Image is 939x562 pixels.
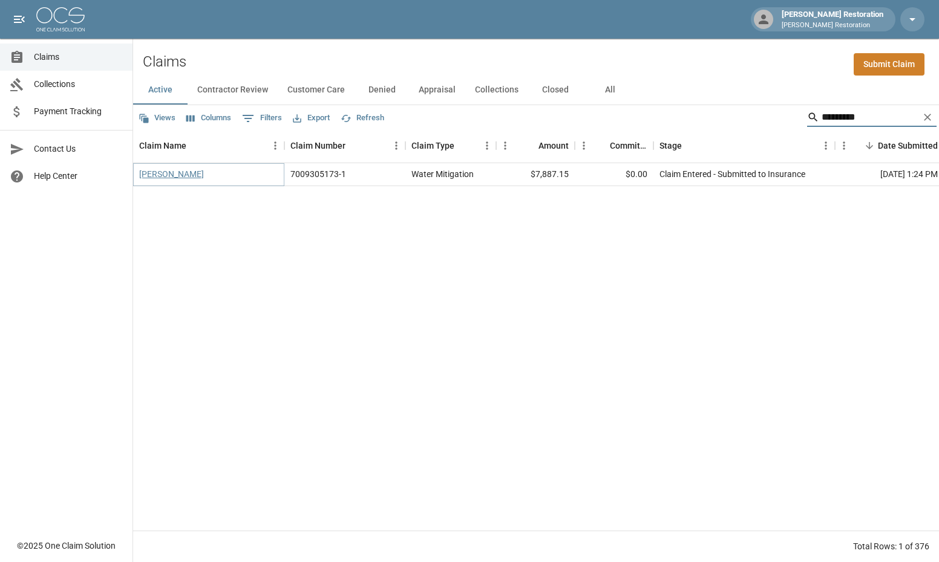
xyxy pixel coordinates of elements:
[17,540,116,552] div: © 2025 One Claim Solution
[266,137,284,155] button: Menu
[139,168,204,180] a: [PERSON_NAME]
[575,129,653,163] div: Committed Amount
[454,137,471,154] button: Sort
[345,137,362,154] button: Sort
[682,137,699,154] button: Sort
[183,109,234,128] button: Select columns
[465,76,528,105] button: Collections
[522,137,538,154] button: Sort
[496,129,575,163] div: Amount
[807,108,937,129] div: Search
[411,168,474,180] div: Water Mitigation
[528,76,583,105] button: Closed
[338,109,387,128] button: Refresh
[817,137,835,155] button: Menu
[139,129,186,163] div: Claim Name
[409,76,465,105] button: Appraisal
[659,129,682,163] div: Stage
[143,53,186,71] h2: Claims
[405,129,496,163] div: Claim Type
[918,108,937,126] button: Clear
[593,137,610,154] button: Sort
[7,7,31,31] button: open drawer
[387,137,405,155] button: Menu
[290,129,345,163] div: Claim Number
[653,129,835,163] div: Stage
[853,540,929,552] div: Total Rows: 1 of 376
[34,170,123,182] span: Help Center
[34,143,123,155] span: Contact Us
[133,129,284,163] div: Claim Name
[36,7,85,31] img: ocs-logo-white-transparent.png
[854,53,924,76] a: Submit Claim
[478,137,496,155] button: Menu
[278,76,355,105] button: Customer Care
[777,8,888,30] div: [PERSON_NAME] Restoration
[186,137,203,154] button: Sort
[659,168,805,180] div: Claim Entered - Submitted to Insurance
[575,163,653,186] div: $0.00
[34,105,123,118] span: Payment Tracking
[575,137,593,155] button: Menu
[34,51,123,63] span: Claims
[188,76,278,105] button: Contractor Review
[290,168,346,180] div: 7009305173-1
[239,109,285,128] button: Show filters
[290,109,333,128] button: Export
[133,76,188,105] button: Active
[538,129,569,163] div: Amount
[34,78,123,91] span: Collections
[355,76,409,105] button: Denied
[878,129,938,163] div: Date Submitted
[284,129,405,163] div: Claim Number
[861,137,878,154] button: Sort
[496,137,514,155] button: Menu
[496,163,575,186] div: $7,887.15
[782,21,883,31] p: [PERSON_NAME] Restoration
[133,76,939,105] div: dynamic tabs
[610,129,647,163] div: Committed Amount
[411,129,454,163] div: Claim Type
[583,76,637,105] button: All
[136,109,178,128] button: Views
[835,137,853,155] button: Menu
